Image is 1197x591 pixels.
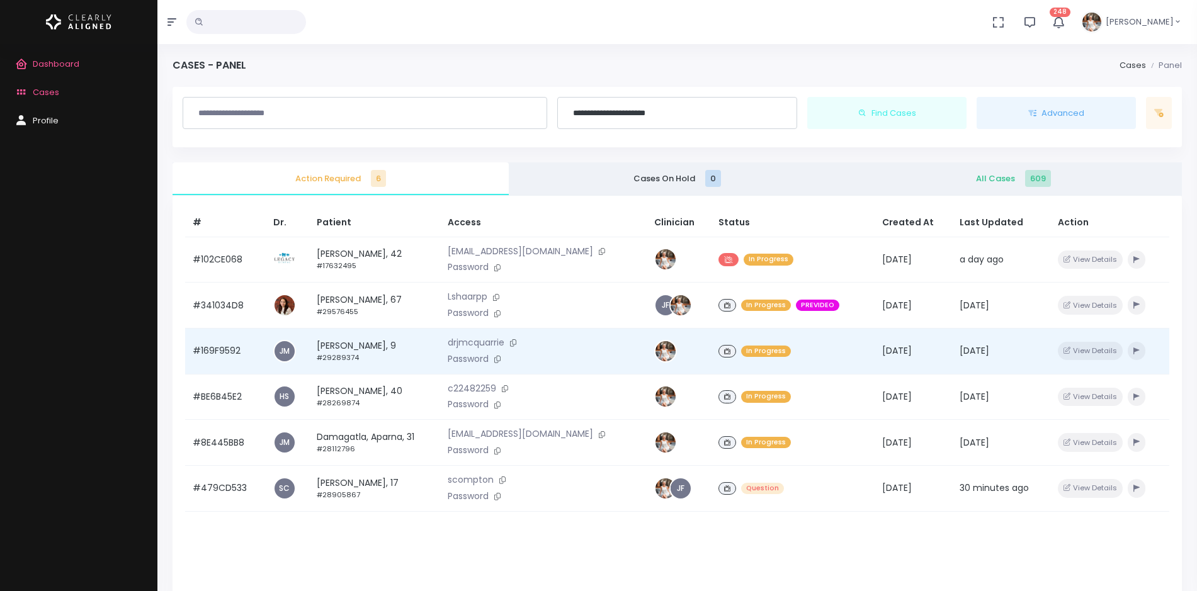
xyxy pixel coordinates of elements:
[185,374,266,420] td: #BE6B45E2
[448,336,639,350] p: drjmcquarrie
[807,97,967,130] button: Find Cases
[317,398,360,408] small: #28269874
[1120,59,1146,71] a: Cases
[309,237,440,283] td: [PERSON_NAME], 42
[1058,250,1123,269] button: View Details
[33,86,59,98] span: Cases
[185,208,266,237] th: #
[448,261,639,274] p: Password
[960,436,989,449] span: [DATE]
[317,352,359,363] small: #29289374
[46,9,111,35] img: Logo Horizontal
[317,307,358,317] small: #29576455
[741,300,791,312] span: In Progress
[448,490,639,504] p: Password
[1058,388,1123,406] button: View Details
[741,437,791,449] span: In Progress
[448,444,639,458] p: Password
[960,390,989,403] span: [DATE]
[185,283,266,329] td: #341034D8
[1058,296,1123,314] button: View Details
[882,481,912,494] span: [DATE]
[882,390,912,403] span: [DATE]
[275,478,295,498] a: SC
[309,374,440,420] td: [PERSON_NAME], 40
[33,58,79,70] span: Dashboard
[275,432,295,453] a: JM
[317,261,356,271] small: #17632495
[977,97,1136,130] button: Advanced
[741,391,791,403] span: In Progress
[448,352,639,366] p: Password
[1146,59,1182,72] li: Panel
[1050,8,1070,17] span: 248
[309,466,440,512] td: [PERSON_NAME], 17
[711,208,875,237] th: Status
[705,170,721,187] span: 0
[671,478,691,498] a: JF
[309,208,440,237] th: Patient
[796,300,839,312] span: PREVIDEO
[952,208,1050,237] th: Last Updated
[183,172,499,185] span: Action Required
[655,295,676,315] a: JF
[448,473,639,487] p: scompton
[741,483,784,495] span: Question
[309,283,440,329] td: [PERSON_NAME], 67
[33,115,59,127] span: Profile
[173,59,246,71] h4: Cases - Panel
[1081,11,1103,33] img: Header Avatar
[309,328,440,374] td: [PERSON_NAME], 9
[448,382,639,396] p: c22482259
[309,420,440,466] td: Damagatla, Aparna, 31
[185,420,266,466] td: #8E445BB8
[266,208,310,237] th: Dr.
[875,208,952,237] th: Created At
[185,328,266,374] td: #169F9592
[1050,208,1169,237] th: Action
[275,386,295,407] a: HS
[1058,479,1123,497] button: View Details
[1058,342,1123,360] button: View Details
[647,208,711,237] th: Clinician
[185,237,266,283] td: #102CE068
[960,253,1004,266] span: a day ago
[741,346,791,357] span: In Progress
[1058,433,1123,451] button: View Details
[185,466,266,512] td: #479CD533
[440,208,647,237] th: Access
[960,481,1029,494] span: 30 minutes ago
[856,172,1172,185] span: All Cases
[317,490,360,500] small: #28905867
[448,398,639,412] p: Password
[744,254,793,266] span: In Progress
[882,299,912,312] span: [DATE]
[882,253,912,266] span: [DATE]
[960,299,989,312] span: [DATE]
[448,245,639,259] p: [EMAIL_ADDRESS][DOMAIN_NAME]
[275,341,295,361] a: JM
[882,436,912,449] span: [DATE]
[371,170,386,187] span: 6
[882,344,912,357] span: [DATE]
[448,307,639,320] p: Password
[317,444,355,454] small: #28112796
[519,172,835,185] span: Cases On Hold
[960,344,989,357] span: [DATE]
[448,427,639,441] p: [EMAIL_ADDRESS][DOMAIN_NAME]
[1025,170,1051,187] span: 609
[1106,16,1174,28] span: [PERSON_NAME]
[448,290,639,304] p: Lshaarpp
